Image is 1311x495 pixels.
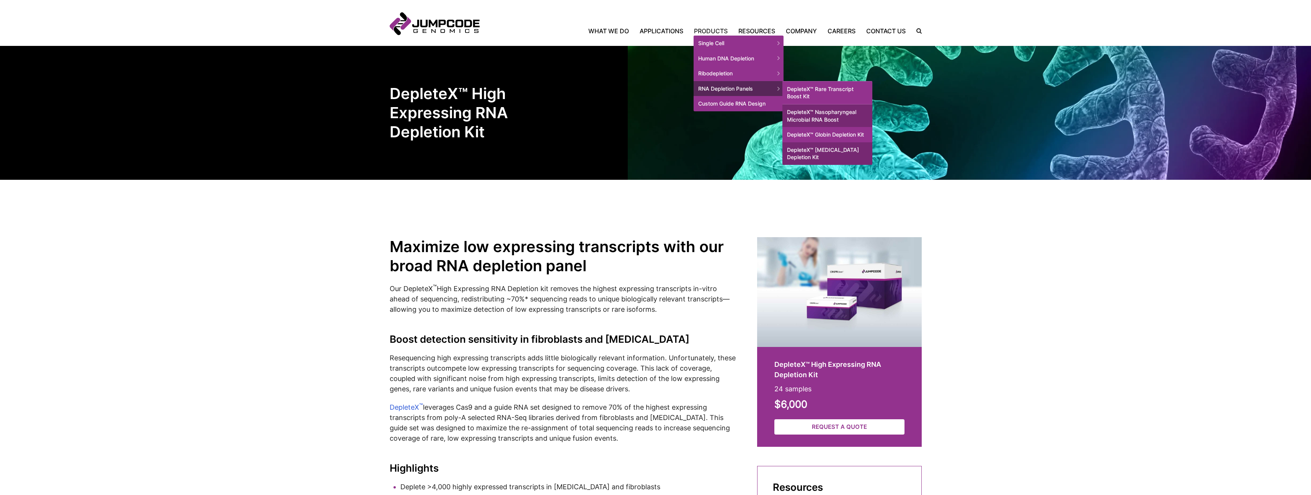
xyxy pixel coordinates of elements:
h3: Highlights [390,462,738,474]
a: What We Do [588,26,634,36]
a: DepleteX™ Nasopharyngeal Microbial RNA Boost [782,104,872,127]
a: Company [780,26,822,36]
a: DepleteX™ Globin Depletion Kit [782,127,872,142]
span: RNA Depletion Panels [694,81,784,96]
span: Human DNA Depletion [694,51,784,66]
sup: ™ [433,284,437,290]
label: Search the site. [911,28,922,34]
a: Custom Guide RNA Design [694,96,784,111]
strong: Boost detection sensitivity in fibroblasts and [MEDICAL_DATA] [390,333,689,345]
p: Resequencing high expressing transcripts adds little biologically relevant information. Unfortuna... [390,353,738,394]
a: Products [689,26,733,36]
li: Deplete >4,000 highly expressed transcripts in [MEDICAL_DATA] and fibroblasts [400,482,738,492]
a: Request a Quote [774,419,904,435]
p: leverages Cas9 and a guide RNA set designed to remove 70% of the highest expressing transcripts f... [390,402,738,443]
a: DepleteX™ Rare Transcript Boost Kit [782,81,872,104]
nav: Primary Navigation [480,26,911,36]
h2: Resources [773,482,906,493]
a: Applications [634,26,689,36]
a: DepleteX™ [MEDICAL_DATA] Depletion Kit [782,142,872,165]
p: Our DepleteX High Expressing RNA Depletion kit removes the highest expressing transcripts in-vitr... [390,283,738,314]
span: Ribodepletion [694,66,784,81]
a: Contact Us [861,26,911,36]
strong: $6,000 [774,398,807,410]
h2: Maximize low expressing transcripts with our broad RNA depletion panel [390,237,738,275]
h2: DepleteX™ High Expressing RNA Depletion Kit [774,359,904,380]
h1: DepleteX™ High Expressing RNA Depletion Kit [390,84,527,142]
a: Resources [733,26,780,36]
p: 24 samples [774,384,904,394]
span: Single Cell [694,36,784,51]
a: DepleteX™ [390,403,423,411]
a: Careers [822,26,861,36]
